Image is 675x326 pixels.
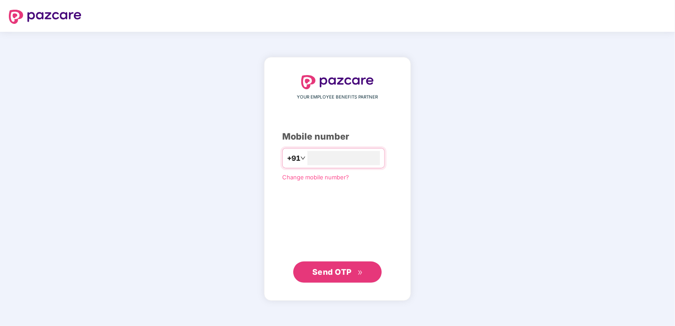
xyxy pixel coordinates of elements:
[357,270,363,276] span: double-right
[293,262,382,283] button: Send OTPdouble-right
[300,155,306,161] span: down
[287,153,300,164] span: +91
[282,130,393,144] div: Mobile number
[312,267,352,277] span: Send OTP
[9,10,81,24] img: logo
[282,174,349,181] a: Change mobile number?
[301,75,374,89] img: logo
[297,94,378,101] span: YOUR EMPLOYEE BENEFITS PARTNER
